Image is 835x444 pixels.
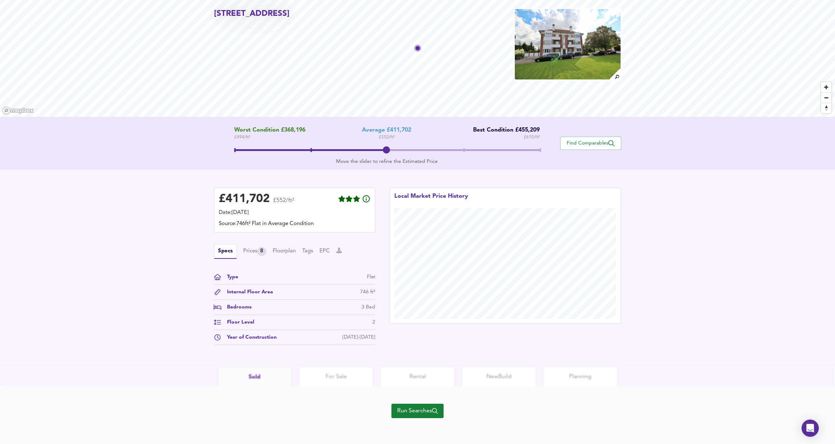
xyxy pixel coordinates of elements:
div: Year of Construction [221,334,277,341]
div: 746 ft² [360,288,375,296]
button: Find Comparables [560,137,621,150]
div: 3 Bed [362,303,375,311]
div: Average £411,702 [362,127,411,134]
button: Run Searches [391,404,444,418]
div: Best Condition £455,209 [468,127,540,134]
span: Find Comparables [564,140,617,147]
button: Specs [214,244,237,259]
div: Floor Level [221,319,254,326]
button: Zoom in [821,82,831,92]
div: [DATE]-[DATE] [342,334,375,341]
span: Zoom out [821,93,831,103]
div: Flat [367,273,375,281]
span: £ 494 / ft² [234,134,305,141]
img: property [514,8,621,80]
span: £ 552 / ft² [379,134,395,141]
div: Open Intercom Messenger [802,420,819,437]
div: £ 411,702 [219,194,270,205]
button: Tags [302,247,313,255]
span: £552/ft² [273,198,294,208]
div: 2 [372,319,375,326]
button: EPC [319,247,330,255]
button: Prices8 [243,247,266,256]
div: Move the slider to refine the Estimated Price [234,158,540,165]
div: Date: [DATE] [219,209,371,217]
div: Type [221,273,238,281]
span: Run Searches [397,406,438,416]
button: Reset bearing to north [821,103,831,113]
button: Zoom out [821,92,831,103]
div: Prices [243,247,266,256]
button: Floorplan [273,247,296,255]
img: search [609,68,621,81]
div: Local Market Price History [394,192,468,208]
div: Source: 746ft² Flat in Average Condition [219,220,371,228]
div: Bedrooms [221,303,251,311]
div: 8 [257,247,266,256]
span: £ 610 / ft² [524,134,540,141]
a: Mapbox homepage [2,106,34,115]
h2: [STREET_ADDRESS] [214,8,290,19]
span: Worst Condition £368,196 [234,127,305,134]
div: Internal Floor Area [221,288,273,296]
